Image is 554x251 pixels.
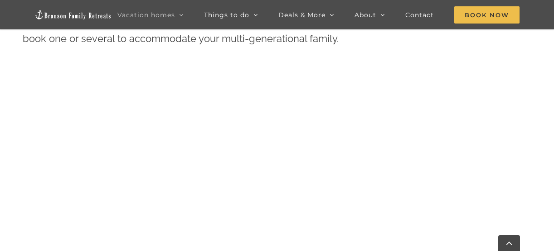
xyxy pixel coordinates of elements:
span: Deals & More [278,12,326,18]
span: About [355,12,376,18]
span: Things to do [204,12,249,18]
span: Book Now [454,6,520,24]
span: Vacation homes [117,12,175,18]
span: Contact [405,12,434,18]
img: Branson Family Retreats Logo [34,9,112,20]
